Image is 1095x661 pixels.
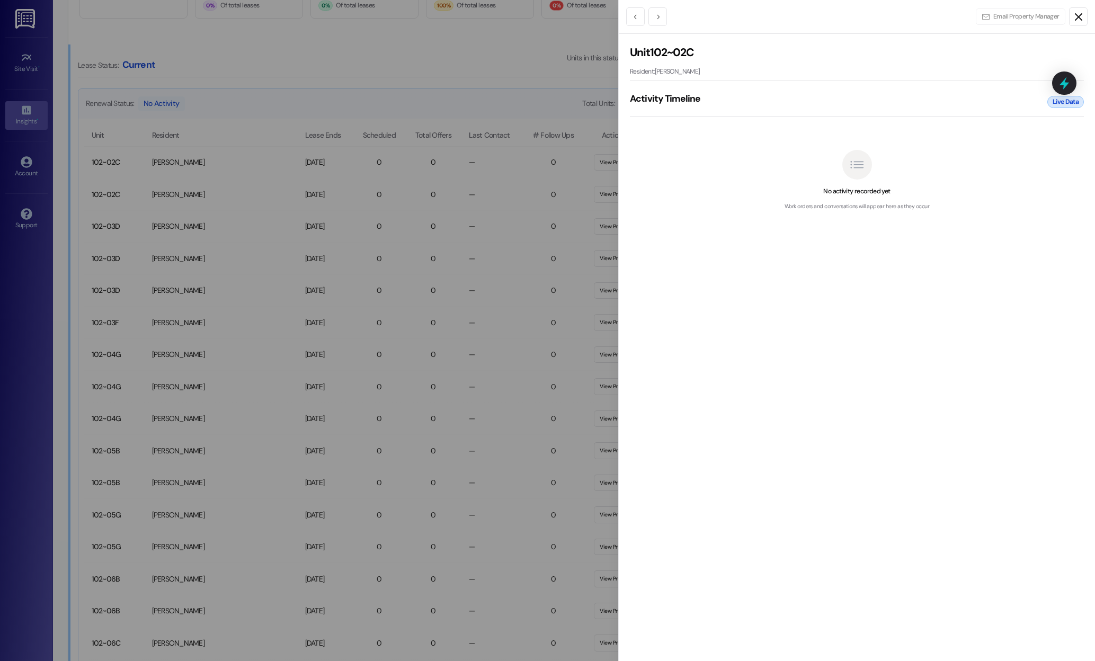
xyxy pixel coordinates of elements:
[630,92,700,105] h3: Activity Timeline
[630,45,1084,60] h1: Unit 102~02C
[1069,7,1088,26] button: Close
[630,67,1084,77] p: Resident: [PERSON_NAME]
[630,187,1084,196] p: No activity recorded yet
[1047,96,1084,108] div: Live Data
[626,7,645,26] button: Previous unit
[630,203,1084,210] p: Work orders and conversations will appear here as they occur
[648,7,667,26] button: Next unit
